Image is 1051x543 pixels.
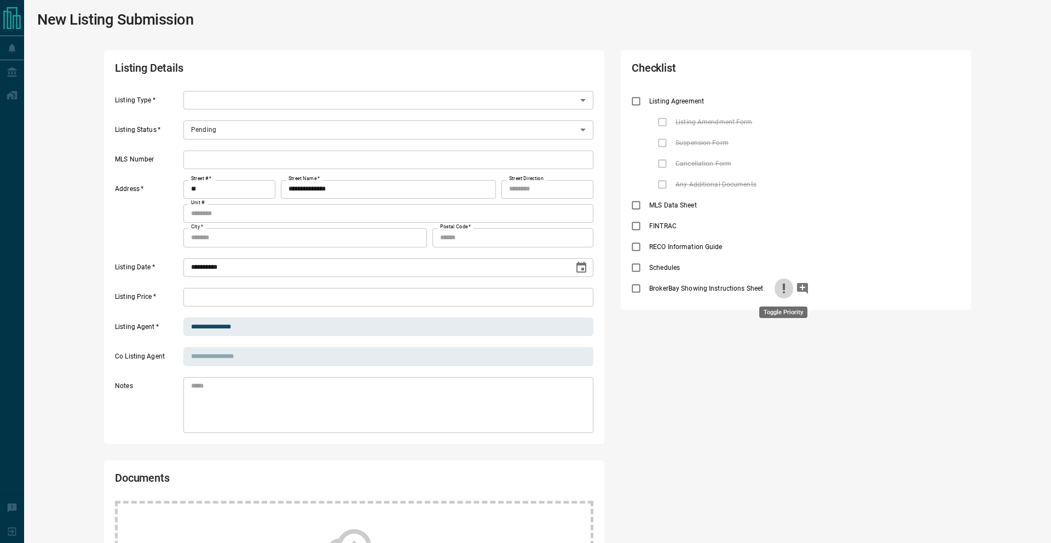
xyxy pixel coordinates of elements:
label: Street Name [288,175,320,182]
span: FINTRAC [646,221,679,231]
h2: Checklist [632,61,829,80]
button: priority [775,278,793,299]
label: Listing Status [115,125,181,140]
div: Toggle Priority [759,307,807,318]
label: Notes [115,382,181,433]
span: MLS Data Sheet [646,200,700,210]
h1: New Listing Submission [37,11,194,28]
label: Listing Price [115,292,181,307]
span: Schedules [646,263,683,273]
label: City [191,223,203,230]
label: Address [115,184,181,247]
label: MLS Number [115,155,181,169]
span: BrokerBay Showing Instructions Sheet [646,284,766,293]
span: Suspension Form [673,138,731,148]
label: Listing Agent [115,322,181,337]
span: Any Additional Documents [673,180,759,189]
label: Co Listing Agent [115,352,181,366]
label: Postal Code [440,223,471,230]
div: Pending [183,120,593,139]
label: Listing Type [115,96,181,110]
button: Choose date, selected date is Aug 14, 2025 [570,257,592,279]
label: Listing Date [115,263,181,277]
span: Cancellation Form [673,159,734,169]
h2: Documents [115,471,402,490]
span: Listing Amendment Form [673,117,755,127]
label: Street Direction [509,175,544,182]
span: RECO Information Guide [646,242,725,252]
button: add note [793,278,812,299]
h2: Listing Details [115,61,402,80]
span: Listing Agreement [646,96,707,106]
label: Street # [191,175,211,182]
label: Unit # [191,199,205,206]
